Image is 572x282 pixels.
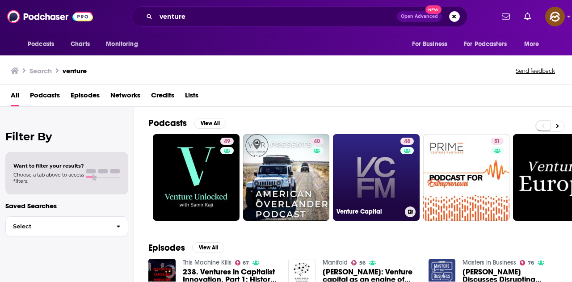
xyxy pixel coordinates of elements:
a: All [11,88,19,106]
a: 76 [520,260,534,265]
span: 76 [528,261,534,265]
a: 48 [400,138,414,145]
span: 51 [494,137,500,146]
a: Show notifications dropdown [498,9,513,24]
a: Episodes [71,88,100,106]
div: Search podcasts, credits, & more... [131,6,467,27]
span: 48 [404,137,410,146]
a: 67 [235,260,249,265]
span: Choose a tab above to access filters. [13,172,84,184]
a: PodcastsView All [148,118,226,129]
button: Show profile menu [545,7,565,26]
span: 67 [243,261,249,265]
button: open menu [518,36,551,53]
span: 49 [224,137,230,146]
span: For Podcasters [464,38,507,51]
a: Masters in Business [463,259,516,266]
p: Saved Searches [5,202,128,210]
a: 56 [351,260,366,265]
a: Manifold [323,259,348,266]
button: Select [5,216,128,236]
span: For Business [412,38,447,51]
a: 40 [243,134,330,221]
h2: Episodes [148,242,185,253]
button: open menu [458,36,520,53]
a: 51 [423,134,510,221]
a: Lists [185,88,198,106]
a: Networks [110,88,140,106]
h3: Search [29,67,52,75]
span: Select [6,223,109,229]
button: Open AdvancedNew [397,11,442,22]
button: View All [194,118,226,129]
a: Credits [151,88,174,106]
span: New [425,5,442,14]
a: Podcasts [30,88,60,106]
h2: Podcasts [148,118,187,129]
a: EpisodesView All [148,242,224,253]
button: Send feedback [513,67,558,75]
span: Logged in as hey85204 [545,7,565,26]
button: open menu [21,36,66,53]
a: This Machine Kills [183,259,231,266]
button: open menu [100,36,149,53]
button: View All [192,242,224,253]
span: More [524,38,539,51]
img: Podchaser - Follow, Share and Rate Podcasts [7,8,93,25]
a: Show notifications dropdown [521,9,534,24]
button: open menu [406,36,458,53]
h3: venture [63,67,87,75]
input: Search podcasts, credits, & more... [156,9,397,24]
span: Podcasts [28,38,54,51]
a: Charts [65,36,95,53]
a: 51 [491,138,504,145]
a: 49 [220,138,234,145]
span: Want to filter your results? [13,163,84,169]
a: 48Venture Capital [333,134,420,221]
h3: Venture Capital [336,208,401,215]
span: 40 [314,137,320,146]
img: User Profile [545,7,565,26]
a: 49 [153,134,240,221]
span: Charts [71,38,90,51]
a: 40 [310,138,324,145]
h2: Filter By [5,130,128,143]
span: Open Advanced [401,14,438,19]
span: 56 [359,261,366,265]
span: Monitoring [106,38,138,51]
